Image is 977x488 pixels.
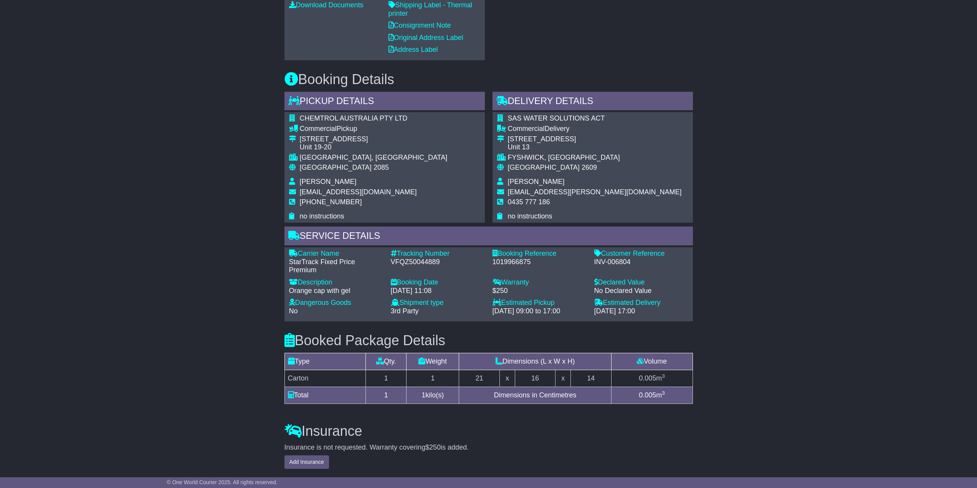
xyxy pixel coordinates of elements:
[459,370,500,387] td: 21
[300,178,357,185] span: [PERSON_NAME]
[422,391,425,399] span: 1
[300,188,417,196] span: [EMAIL_ADDRESS][DOMAIN_NAME]
[555,370,570,387] td: x
[639,391,656,399] span: 0.005
[284,333,693,348] h3: Booked Package Details
[493,258,587,266] div: 1019966875
[611,387,693,404] td: m
[508,164,580,171] span: [GEOGRAPHIC_DATA]
[284,387,366,404] td: Total
[391,258,485,266] div: VFQZ50044889
[284,72,693,87] h3: Booking Details
[284,455,329,469] button: Add Insurance
[493,278,587,287] div: Warranty
[459,387,611,404] td: Dimensions in Centimetres
[374,164,389,171] span: 2085
[391,299,485,307] div: Shipment type
[508,188,682,196] span: [EMAIL_ADDRESS][PERSON_NAME][DOMAIN_NAME]
[508,143,682,152] div: Unit 13
[500,370,515,387] td: x
[493,92,693,112] div: Delivery Details
[594,278,688,287] div: Declared Value
[300,164,372,171] span: [GEOGRAPHIC_DATA]
[289,287,383,295] div: Orange cap with gel
[366,353,407,370] td: Qty.
[388,1,473,17] a: Shipping Label - Thermal printer
[391,250,485,258] div: Tracking Number
[493,250,587,258] div: Booking Reference
[508,114,605,122] span: SAS WATER SOLUTIONS ACT
[639,374,656,382] span: 0.005
[582,164,597,171] span: 2609
[594,250,688,258] div: Customer Reference
[508,154,682,162] div: FYSHWICK, [GEOGRAPHIC_DATA]
[289,299,383,307] div: Dangerous Goods
[611,353,693,370] td: Volume
[289,307,298,315] span: No
[300,135,448,144] div: [STREET_ADDRESS]
[594,287,688,295] div: No Declared Value
[289,258,383,275] div: StarTrack Fixed Price Premium
[391,307,419,315] span: 3rd Party
[662,373,665,379] sup: 3
[570,370,611,387] td: 14
[388,22,451,29] a: Consignment Note
[594,299,688,307] div: Estimated Delivery
[284,423,693,439] h3: Insurance
[289,278,383,287] div: Description
[594,307,688,316] div: [DATE] 17:00
[388,46,438,53] a: Address Label
[407,353,459,370] td: Weight
[611,370,693,387] td: m
[366,370,407,387] td: 1
[508,135,682,144] div: [STREET_ADDRESS]
[284,227,693,247] div: Service Details
[662,390,665,396] sup: 3
[284,370,366,387] td: Carton
[388,34,463,41] a: Original Address Label
[508,125,545,132] span: Commercial
[284,353,366,370] td: Type
[594,258,688,266] div: INV-006804
[508,198,550,206] span: 0435 777 186
[425,443,441,451] span: $250
[493,307,587,316] div: [DATE] 09:00 to 17:00
[366,387,407,404] td: 1
[284,92,485,112] div: Pickup Details
[391,287,485,295] div: [DATE] 11:08
[493,287,587,295] div: $250
[300,154,448,162] div: [GEOGRAPHIC_DATA], [GEOGRAPHIC_DATA]
[289,250,383,258] div: Carrier Name
[300,198,362,206] span: [PHONE_NUMBER]
[391,278,485,287] div: Booking Date
[407,387,459,404] td: kilo(s)
[508,125,682,133] div: Delivery
[284,443,693,452] div: Insurance is not requested. Warranty covering is added.
[300,125,448,133] div: Pickup
[300,114,408,122] span: CHEMTROL AUSTRALIA PTY LTD
[515,370,555,387] td: 16
[167,479,278,485] span: © One World Courier 2025. All rights reserved.
[508,212,552,220] span: no instructions
[459,353,611,370] td: Dimensions (L x W x H)
[289,1,364,9] a: Download Documents
[508,178,565,185] span: [PERSON_NAME]
[300,212,344,220] span: no instructions
[300,125,337,132] span: Commercial
[493,299,587,307] div: Estimated Pickup
[407,370,459,387] td: 1
[300,143,448,152] div: Unit 19-20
